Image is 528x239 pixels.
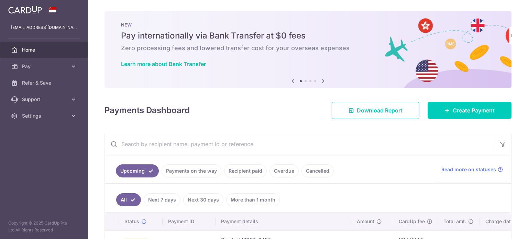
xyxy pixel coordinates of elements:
a: Next 30 days [183,193,223,206]
p: [EMAIL_ADDRESS][DOMAIN_NAME] [11,24,77,31]
a: Learn more about Bank Transfer [121,61,206,67]
a: Create Payment [428,102,511,119]
h4: Payments Dashboard [104,104,190,117]
a: Upcoming [116,164,159,177]
span: Charge date [485,218,514,225]
a: All [116,193,141,206]
input: Search by recipient name, payment id or reference [105,133,495,155]
span: Settings [22,112,67,119]
a: Next 7 days [144,193,180,206]
a: Cancelled [301,164,334,177]
a: Overdue [269,164,299,177]
span: Home [22,46,67,53]
th: Payment details [216,213,351,230]
a: Recipient paid [224,164,267,177]
a: More than 1 month [226,193,280,206]
a: Read more on statuses [441,166,503,173]
h6: Zero processing fees and lowered transfer cost for your overseas expenses [121,44,495,52]
a: Payments on the way [162,164,221,177]
h5: Pay internationally via Bank Transfer at $0 fees [121,30,495,41]
p: NEW [121,22,495,28]
span: Amount [357,218,374,225]
iframe: Opens a widget where you can find more information [484,218,521,236]
span: Status [124,218,139,225]
th: Payment ID [163,213,216,230]
img: Bank transfer banner [104,11,511,88]
span: Total amt. [443,218,466,225]
span: Create Payment [453,106,495,115]
span: Refer & Save [22,79,67,86]
span: Download Report [357,106,403,115]
a: Download Report [332,102,419,119]
span: CardUp fee [399,218,425,225]
span: Read more on statuses [441,166,496,173]
span: Support [22,96,67,103]
span: Pay [22,63,67,70]
img: CardUp [8,6,42,14]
